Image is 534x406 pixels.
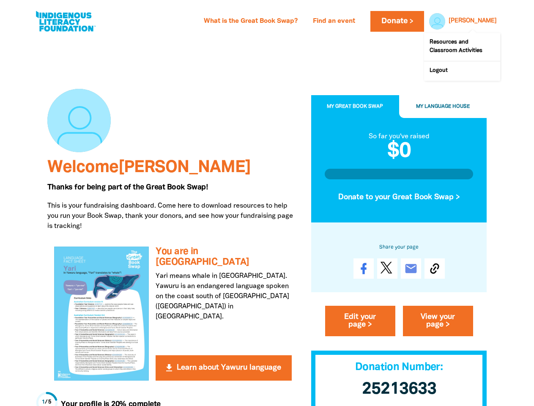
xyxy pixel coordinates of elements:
a: Logout [424,61,500,81]
button: Copy Link [424,259,445,279]
h6: Share your page [325,243,474,252]
i: get_app [164,363,174,373]
a: What is the Great Book Swap? [199,15,303,28]
a: Resources and Classroom Activities [424,33,500,61]
a: View your page > [403,306,473,337]
span: 1 [42,400,45,405]
span: My Language House [416,104,470,109]
img: You are in Yari house [54,247,149,380]
span: 25213633 [362,382,436,398]
button: My Great Book Swap [311,96,399,118]
a: [PERSON_NAME] [449,18,497,24]
span: My Great Book Swap [327,104,383,109]
a: Post [377,259,397,279]
a: email [401,259,421,279]
a: Edit your page > [325,306,395,337]
p: This is your fundraising dashboard. Come here to download resources to help you run your Book Swa... [47,201,298,231]
i: email [404,262,418,276]
a: Donate [370,11,424,32]
button: My Language House [399,96,487,118]
a: Share [353,259,374,279]
div: So far you've raised [325,132,474,142]
span: Welcome [PERSON_NAME] [47,160,251,176]
button: Donate to your Great Book Swap > [325,186,474,209]
a: Find an event [308,15,360,28]
span: Donation Number: [355,363,443,373]
h2: $0 [325,142,474,162]
button: get_app Learn about Yawuru language [156,355,291,381]
h3: You are in [GEOGRAPHIC_DATA] [156,247,291,267]
span: Thanks for being part of the Great Book Swap! [47,184,208,191]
